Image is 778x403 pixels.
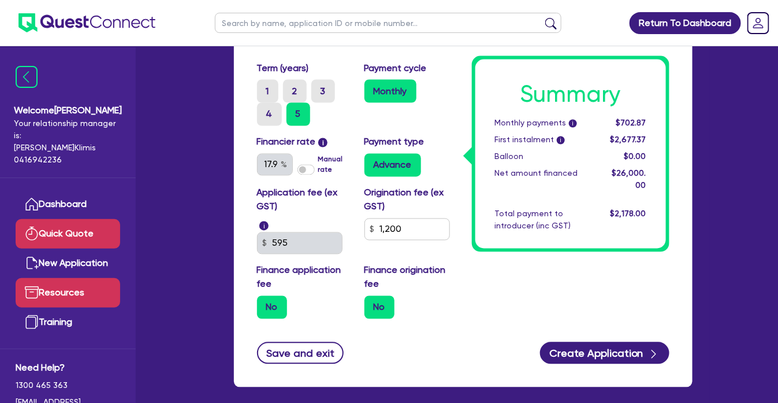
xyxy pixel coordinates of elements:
[25,227,39,241] img: quick-quote
[364,264,455,291] label: Finance origination fee
[257,264,347,291] label: Finance application fee
[25,256,39,270] img: new-application
[257,135,328,149] label: Financier rate
[257,103,282,126] label: 4
[630,12,741,34] a: Return To Dashboard
[486,134,599,146] div: First instalment
[16,361,120,375] span: Need Help?
[25,315,39,329] img: training
[743,8,773,38] a: Dropdown toggle
[18,13,155,32] img: quest-connect-logo-blue
[257,342,344,364] button: Save and exit
[16,278,120,308] a: Resources
[257,186,347,214] label: Application fee (ex GST)
[215,13,561,33] input: Search by name, application ID or mobile number...
[16,308,120,337] a: Training
[16,66,38,88] img: icon-menu-close
[610,209,646,218] span: $2,178.00
[486,167,599,191] div: Net amount financed
[16,379,120,391] span: 1300 465 363
[14,117,122,166] span: Your relationship manager is: [PERSON_NAME] Klimis 0416942236
[318,154,347,175] label: Manual rate
[311,80,335,103] label: 3
[610,135,646,144] span: $2,677.37
[14,103,122,117] span: Welcome [PERSON_NAME]
[557,136,565,145] span: i
[364,80,416,103] label: Monthly
[286,103,310,126] label: 5
[486,150,599,162] div: Balloon
[16,190,120,219] a: Dashboard
[540,342,669,364] button: Create Application
[259,221,269,231] span: i
[364,154,421,177] label: Advance
[486,117,599,129] div: Monthly payments
[364,61,427,75] label: Payment cycle
[318,138,327,147] span: i
[364,296,394,319] label: No
[486,208,599,232] div: Total payment to introducer (inc GST)
[16,249,120,278] a: New Application
[257,80,278,103] label: 1
[16,219,120,249] a: Quick Quote
[612,168,646,190] span: $26,000.00
[364,135,425,149] label: Payment type
[257,61,309,75] label: Term (years)
[283,80,307,103] label: 2
[25,286,39,300] img: resources
[624,151,646,161] span: $0.00
[364,186,455,214] label: Origination fee (ex GST)
[616,118,646,127] span: $702.87
[257,296,287,319] label: No
[569,120,577,128] span: i
[495,80,646,108] h1: Summary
